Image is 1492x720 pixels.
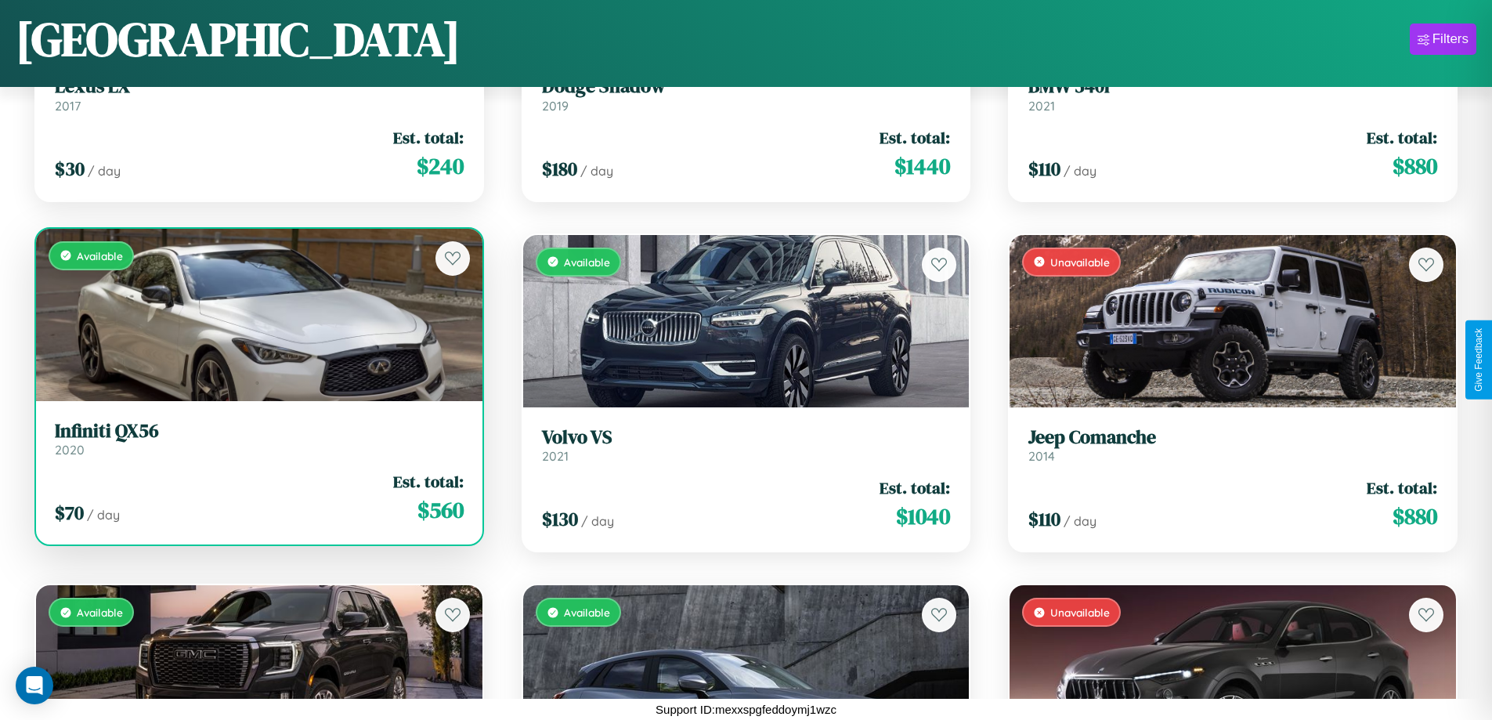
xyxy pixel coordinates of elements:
span: 2014 [1028,448,1055,464]
span: $ 180 [542,156,577,182]
span: $ 70 [55,500,84,526]
span: / day [87,507,120,523]
span: Est. total: [880,126,950,149]
h3: BMW 540i [1028,75,1437,98]
span: $ 30 [55,156,85,182]
h3: Jeep Comanche [1028,426,1437,449]
span: $ 560 [417,494,464,526]
span: / day [581,513,614,529]
span: Est. total: [393,126,464,149]
span: / day [1064,513,1096,529]
span: / day [88,163,121,179]
div: Filters [1432,31,1469,47]
span: Unavailable [1050,606,1110,619]
span: Available [564,255,610,269]
span: 2019 [542,98,569,114]
span: $ 130 [542,506,578,532]
span: Available [77,249,123,262]
span: $ 1440 [894,150,950,182]
span: 2021 [542,448,569,464]
span: 2017 [55,98,81,114]
a: BMW 540i2021 [1028,75,1437,114]
span: Est. total: [1367,476,1437,499]
span: 2020 [55,442,85,458]
span: $ 880 [1393,150,1437,182]
span: 2021 [1028,98,1055,114]
h3: Dodge Shadow [542,75,951,98]
h3: Infiniti QX56 [55,420,464,443]
p: Support ID: mexxspgfeddoymj1wzc [656,699,836,720]
span: Available [564,606,610,619]
h1: [GEOGRAPHIC_DATA] [16,7,461,71]
span: $ 240 [417,150,464,182]
span: Unavailable [1050,255,1110,269]
a: Lexus LX2017 [55,75,464,114]
span: $ 110 [1028,506,1060,532]
span: / day [1064,163,1096,179]
button: Filters [1410,24,1476,55]
span: $ 880 [1393,501,1437,532]
h3: Lexus LX [55,75,464,98]
span: Available [77,606,123,619]
div: Open Intercom Messenger [16,667,53,704]
span: $ 1040 [896,501,950,532]
span: Est. total: [1367,126,1437,149]
span: $ 110 [1028,156,1060,182]
span: Est. total: [393,470,464,493]
div: Give Feedback [1473,328,1484,392]
a: Infiniti QX562020 [55,420,464,458]
span: / day [580,163,613,179]
a: Volvo VS2021 [542,426,951,465]
span: Est. total: [880,476,950,499]
a: Dodge Shadow2019 [542,75,951,114]
h3: Volvo VS [542,426,951,449]
a: Jeep Comanche2014 [1028,426,1437,465]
